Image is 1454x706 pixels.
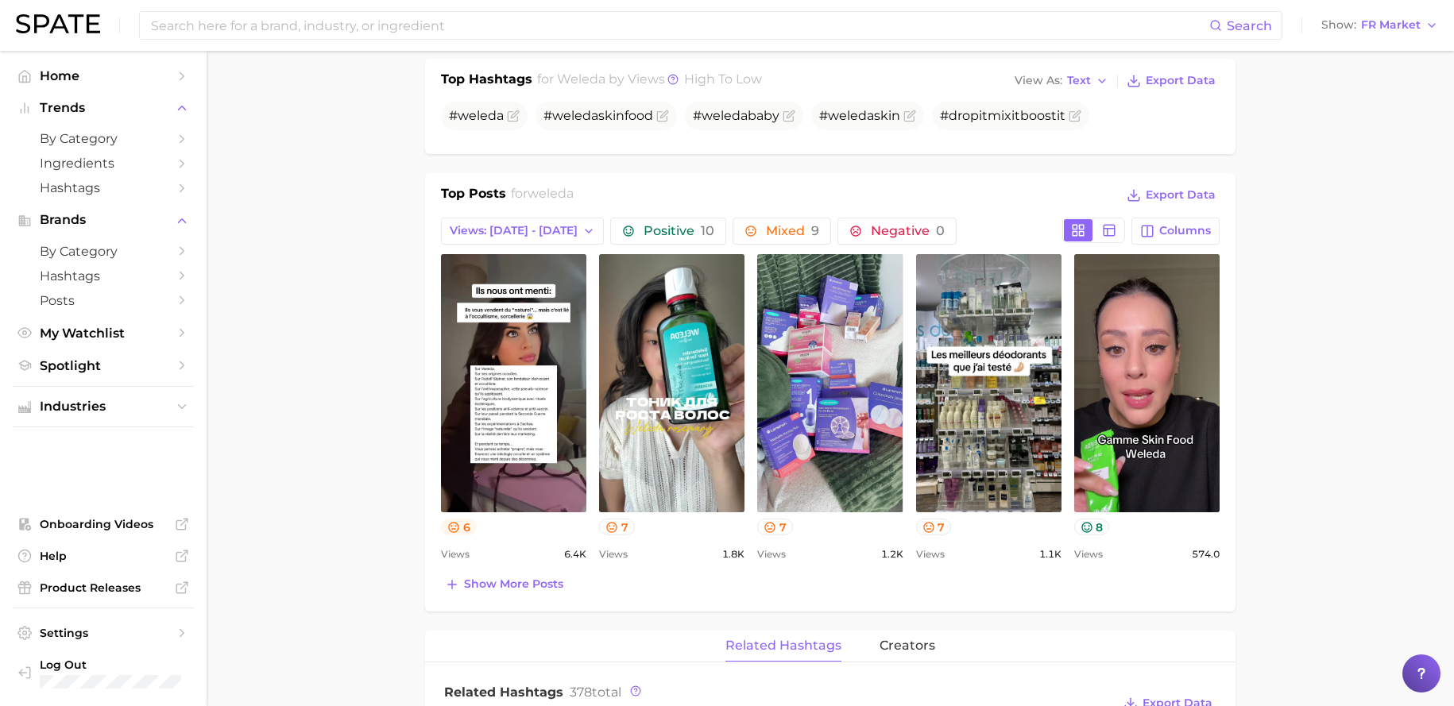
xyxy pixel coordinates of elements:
span: Show [1321,21,1356,29]
span: Product Releases [40,581,167,595]
button: 6 [441,519,477,535]
span: Views [757,545,786,564]
span: Help [40,549,167,563]
span: 1.8k [722,545,744,564]
a: Product Releases [13,576,194,600]
span: #dropitmixitboostit [940,108,1065,123]
span: Views [441,545,470,564]
button: 7 [757,519,793,535]
button: View AsText [1011,71,1112,91]
a: Onboarding Videos [13,512,194,536]
span: Views [916,545,945,564]
span: Text [1067,76,1091,85]
a: Hashtags [13,176,194,200]
span: 1.2k [881,545,903,564]
button: Views: [DATE] - [DATE] [441,218,604,245]
span: Show more posts [464,577,563,591]
span: total [570,685,621,700]
span: weleda [557,71,605,87]
button: Show more posts [441,573,567,596]
button: 7 [916,519,952,535]
span: weleda [528,186,574,201]
button: Flag as miscategorized or irrelevant [656,110,669,122]
a: by Category [13,126,194,151]
button: Columns [1131,218,1220,245]
span: 10 [701,223,714,238]
span: creators [880,638,935,653]
span: related hashtags [725,638,841,653]
span: Negative [871,225,945,237]
a: Settings [13,621,194,645]
h1: Top Posts [441,184,506,208]
h2: for [511,184,574,208]
button: Trends [13,96,194,120]
span: Hashtags [40,180,167,195]
span: weleda [552,108,598,123]
input: Search here for a brand, industry, or ingredient [149,12,1209,39]
button: ShowFR Market [1317,15,1442,36]
span: Columns [1159,224,1211,237]
span: # baby [693,108,779,123]
span: Industries [40,399,167,414]
span: Views [1074,545,1103,564]
span: weleda [828,108,874,123]
span: Export Data [1146,74,1216,87]
span: Views: [DATE] - [DATE] [450,224,578,237]
button: 8 [1074,519,1110,535]
a: Posts [13,288,194,313]
h2: for by Views [537,70,762,92]
span: # skin [819,108,900,123]
span: Log Out [40,658,181,672]
button: Flag as miscategorized or irrelevant [783,110,795,122]
a: Ingredients [13,151,194,176]
a: Hashtags [13,264,194,288]
span: by Category [40,244,167,259]
span: weleda [458,108,504,123]
span: Ingredients [40,156,167,171]
span: Onboarding Videos [40,517,167,531]
img: SPATE [16,14,100,33]
button: Brands [13,208,194,232]
span: 574.0 [1192,545,1220,564]
a: Spotlight [13,353,194,378]
span: by Category [40,131,167,146]
a: Help [13,544,194,568]
span: 378 [570,685,592,700]
span: Related Hashtags [444,685,563,700]
span: Export Data [1146,188,1216,202]
span: Posts [40,293,167,308]
span: # [449,108,504,123]
span: weleda [702,108,748,123]
span: 6.4k [564,545,586,564]
span: Hashtags [40,268,167,284]
span: Home [40,68,167,83]
span: high to low [684,71,762,87]
button: Flag as miscategorized or irrelevant [903,110,916,122]
button: Industries [13,395,194,419]
span: FR Market [1361,21,1421,29]
span: Trends [40,101,167,115]
a: Home [13,64,194,88]
a: by Category [13,239,194,264]
span: Brands [40,213,167,227]
span: Positive [644,225,714,237]
span: View As [1015,76,1062,85]
button: Flag as miscategorized or irrelevant [507,110,520,122]
span: Settings [40,626,167,640]
button: Export Data [1123,184,1220,206]
a: Log out. Currently logged in with e-mail danielle@spate.nyc. [13,653,194,694]
span: Search [1227,18,1272,33]
button: Flag as miscategorized or irrelevant [1069,110,1081,122]
span: 1.1k [1039,545,1061,564]
span: Spotlight [40,358,167,373]
span: Views [599,545,628,564]
span: Mixed [766,225,819,237]
button: 7 [599,519,635,535]
a: My Watchlist [13,321,194,345]
h1: Top Hashtags [441,70,532,92]
button: Export Data [1123,70,1220,92]
span: My Watchlist [40,326,167,341]
span: 0 [936,223,945,238]
span: 9 [811,223,819,238]
span: # skinfood [543,108,653,123]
